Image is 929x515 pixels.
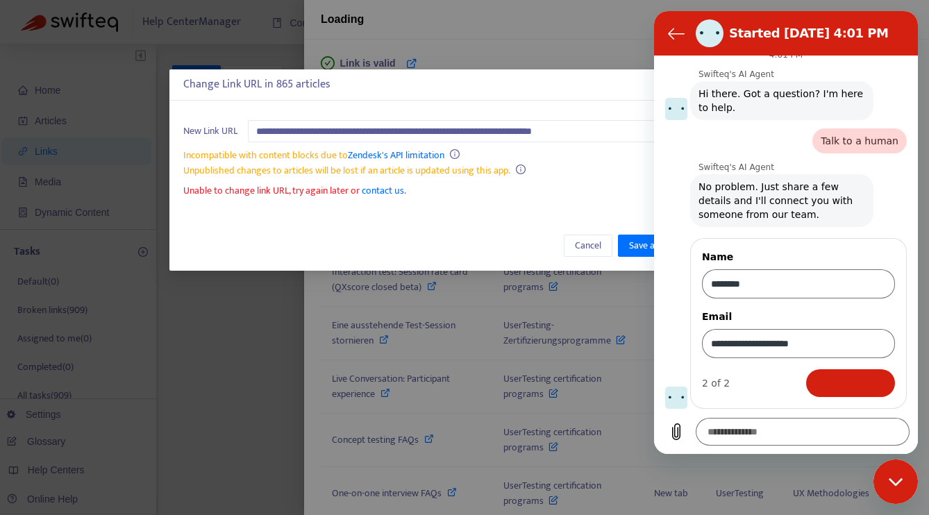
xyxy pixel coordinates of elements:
span: New Link URL [183,124,237,139]
div: Change Link URL in 865 articles [183,76,746,93]
span: Cancel [575,238,601,253]
button: Save and Push to Zendesk [618,235,746,257]
span: info-circle [450,149,460,159]
span: Save and Push to Zendesk [629,238,735,253]
iframe: Button to launch messaging window, conversation in progress [873,459,918,504]
span: Unpublished changes to articles will be lost if an article is updated using this app. [183,162,510,178]
iframe: Messaging window [654,11,918,454]
a: contact us [362,183,404,199]
span: info-circle [516,164,526,174]
span: Incompatible with content blocks due to [183,147,444,163]
button: Cancel [564,235,612,257]
a: Zendesk's API limitation [348,147,444,163]
span: Unable to change link URL, try again later or . [183,183,406,199]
